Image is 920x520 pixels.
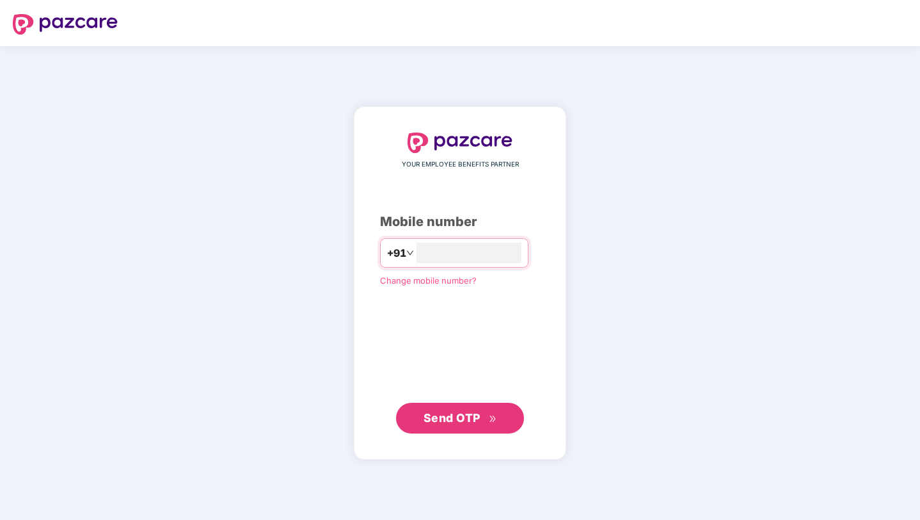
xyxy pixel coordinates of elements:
[13,14,118,35] img: logo
[402,159,519,170] span: YOUR EMPLOYEE BENEFITS PARTNER
[380,212,540,232] div: Mobile number
[424,411,480,425] span: Send OTP
[380,275,477,286] a: Change mobile number?
[489,415,497,423] span: double-right
[408,133,512,153] img: logo
[387,245,406,261] span: +91
[406,249,414,257] span: down
[396,403,524,434] button: Send OTPdouble-right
